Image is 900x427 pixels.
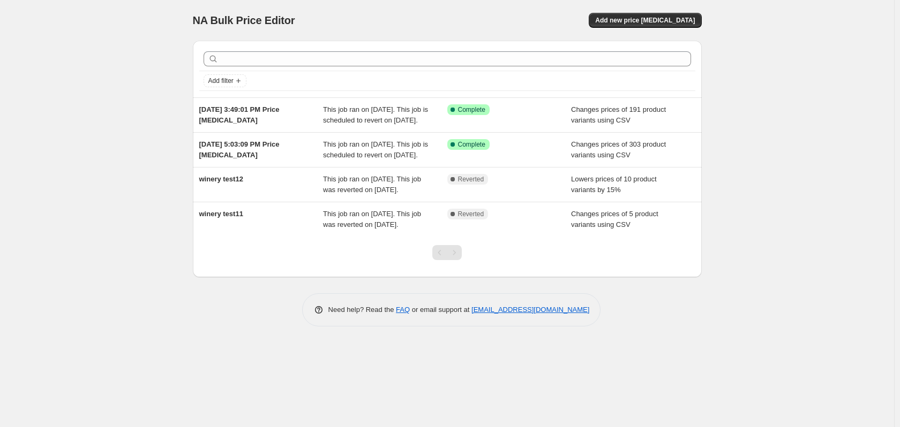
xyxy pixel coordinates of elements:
span: [DATE] 5:03:09 PM Price [MEDICAL_DATA] [199,140,280,159]
a: FAQ [396,306,410,314]
span: Changes prices of 5 product variants using CSV [571,210,658,228]
span: Add new price [MEDICAL_DATA] [595,16,695,25]
span: This job ran on [DATE]. This job is scheduled to revert on [DATE]. [323,140,428,159]
nav: Pagination [432,245,462,260]
span: This job ran on [DATE]. This job was reverted on [DATE]. [323,210,421,228]
span: Need help? Read the [328,306,396,314]
span: Changes prices of 191 product variants using CSV [571,105,666,124]
span: winery test12 [199,175,243,183]
span: Complete [458,105,485,114]
span: [DATE] 3:49:01 PM Price [MEDICAL_DATA] [199,105,280,124]
span: Changes prices of 303 product variants using CSV [571,140,666,159]
span: Complete [458,140,485,149]
button: Add new price [MEDICAL_DATA] [589,13,701,28]
span: or email support at [410,306,471,314]
span: Lowers prices of 10 product variants by 15% [571,175,657,194]
span: This job ran on [DATE]. This job is scheduled to revert on [DATE]. [323,105,428,124]
span: Reverted [458,175,484,184]
span: Reverted [458,210,484,218]
span: winery test11 [199,210,243,218]
span: Add filter [208,77,234,85]
a: [EMAIL_ADDRESS][DOMAIN_NAME] [471,306,589,314]
span: This job ran on [DATE]. This job was reverted on [DATE]. [323,175,421,194]
span: NA Bulk Price Editor [193,14,295,26]
button: Add filter [204,74,246,87]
